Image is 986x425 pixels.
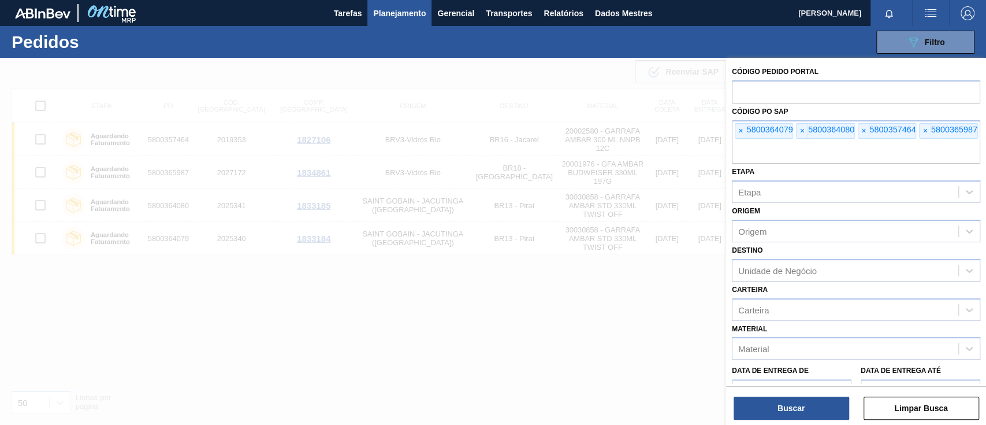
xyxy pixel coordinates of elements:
[732,68,818,76] font: Código Pedido Portal
[738,187,761,197] font: Etapa
[732,286,768,294] font: Carteira
[12,32,79,51] font: Pedidos
[861,126,866,135] font: ×
[876,31,974,54] button: Filtro
[922,126,927,135] font: ×
[595,9,653,18] font: Dados Mestres
[798,9,861,17] font: [PERSON_NAME]
[746,125,792,134] font: 5800364079
[870,5,907,21] button: Notificações
[738,305,769,315] font: Carteira
[437,9,474,18] font: Gerencial
[732,168,754,176] font: Etapa
[738,344,769,354] font: Material
[808,125,854,134] font: 5800364080
[738,227,767,236] font: Origem
[732,207,760,215] font: Origem
[861,379,980,402] input: dd/mm/aaaa
[373,9,426,18] font: Planejamento
[924,6,937,20] img: ações do usuário
[961,6,974,20] img: Sair
[544,9,583,18] font: Relatórios
[861,367,941,375] font: Data de Entrega até
[931,125,977,134] font: 5800365987
[732,367,809,375] font: Data de Entrega de
[732,325,767,333] font: Material
[738,265,817,275] font: Unidade de Negócio
[925,38,945,47] font: Filtro
[732,379,851,402] input: dd/mm/aaaa
[738,126,743,135] font: ×
[732,246,762,254] font: Destino
[869,125,916,134] font: 5800357464
[15,8,70,19] img: TNhmsLtSVTkK8tSr43FrP2fwEKptu5GPRR3wAAAABJRU5ErkJggg==
[486,9,532,18] font: Transportes
[732,108,788,116] font: Código PO SAP
[334,9,362,18] font: Tarefas
[799,126,804,135] font: ×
